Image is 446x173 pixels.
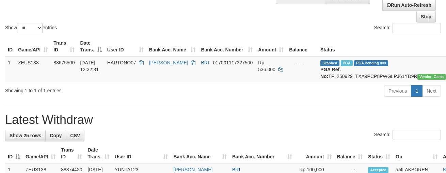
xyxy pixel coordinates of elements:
span: Grabbed [320,60,339,66]
th: Date Trans.: activate to sort column descending [77,37,104,56]
td: ZEUS138 [15,56,51,82]
th: Game/API: activate to sort column ascending [15,37,51,56]
span: Vendor URL: https://trx31.1velocity.biz [417,74,446,80]
th: Date Trans.: activate to sort column ascending [85,144,112,163]
label: Show entries [5,23,57,33]
th: Op: activate to sort column ascending [393,144,440,163]
span: HARTONO07 [107,60,136,65]
div: Showing 1 to 1 of 1 entries [5,84,181,94]
label: Search: [374,130,441,140]
span: Accepted [368,167,388,173]
th: User ID: activate to sort column ascending [112,144,171,163]
a: CSV [66,130,84,141]
label: Search: [374,23,441,33]
a: [PERSON_NAME] [149,60,188,65]
a: Next [422,85,441,97]
span: BRI [201,60,209,65]
th: Bank Acc. Number: activate to sort column ascending [198,37,255,56]
a: Stop [416,11,436,22]
a: 1 [411,85,423,97]
td: 1 [5,56,15,82]
a: Show 25 rows [5,130,46,141]
h1: Latest Withdraw [5,113,441,127]
th: Bank Acc. Name: activate to sort column ascending [146,37,198,56]
a: Copy [45,130,66,141]
span: Copy [50,133,62,138]
th: Amount: activate to sort column ascending [255,37,286,56]
span: Rp 536.000 [258,60,275,72]
span: Marked by aaftrukkakada [341,60,353,66]
input: Search: [393,23,441,33]
th: Bank Acc. Name: activate to sort column ascending [171,144,229,163]
th: Game/API: activate to sort column ascending [23,144,58,163]
th: Bank Acc. Number: activate to sort column ascending [229,144,295,163]
th: Balance: activate to sort column ascending [334,144,366,163]
select: Showentries [17,23,43,33]
span: BRI [232,167,240,172]
a: Previous [384,85,411,97]
span: Copy 017001117327500 to clipboard [213,60,253,65]
span: Show 25 rows [10,133,41,138]
span: CSV [70,133,80,138]
th: ID: activate to sort column descending [5,144,23,163]
th: Balance [286,37,318,56]
div: - - - [289,59,315,66]
span: 88675500 [53,60,75,65]
th: Trans ID: activate to sort column ascending [51,37,77,56]
th: Trans ID: activate to sort column ascending [58,144,85,163]
span: PGA Pending [354,60,388,66]
a: [PERSON_NAME] [173,167,212,172]
span: [DATE] 12:32:31 [80,60,99,72]
th: Amount: activate to sort column ascending [295,144,334,163]
input: Search: [393,130,441,140]
b: PGA Ref. No: [320,67,341,79]
th: User ID: activate to sort column ascending [105,37,146,56]
th: ID [5,37,15,56]
th: Status: activate to sort column ascending [365,144,393,163]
